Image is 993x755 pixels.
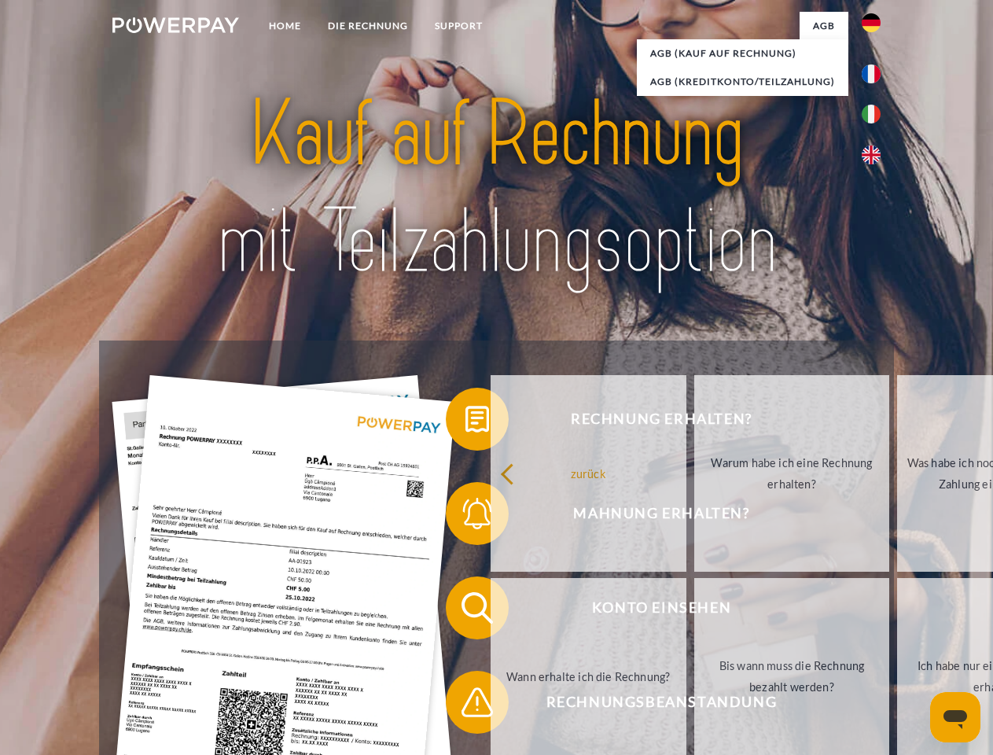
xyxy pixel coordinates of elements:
[637,39,848,68] a: AGB (Kauf auf Rechnung)
[150,75,843,301] img: title-powerpay_de.svg
[112,17,239,33] img: logo-powerpay-white.svg
[458,588,497,628] img: qb_search.svg
[862,145,881,164] img: en
[862,13,881,32] img: de
[800,12,848,40] a: agb
[458,683,497,722] img: qb_warning.svg
[862,64,881,83] img: fr
[446,576,855,639] button: Konto einsehen
[458,494,497,533] img: qb_bell.svg
[637,68,848,96] a: AGB (Kreditkonto/Teilzahlung)
[704,655,881,698] div: Bis wann muss die Rechnung bezahlt werden?
[446,388,855,451] button: Rechnung erhalten?
[314,12,421,40] a: DIE RECHNUNG
[704,452,881,495] div: Warum habe ich eine Rechnung erhalten?
[500,462,677,484] div: zurück
[500,665,677,687] div: Wann erhalte ich die Rechnung?
[930,692,980,742] iframe: Schaltfläche zum Öffnen des Messaging-Fensters
[458,400,497,439] img: qb_bill.svg
[446,671,855,734] button: Rechnungsbeanstandung
[862,105,881,123] img: it
[256,12,314,40] a: Home
[446,482,855,545] button: Mahnung erhalten?
[421,12,496,40] a: SUPPORT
